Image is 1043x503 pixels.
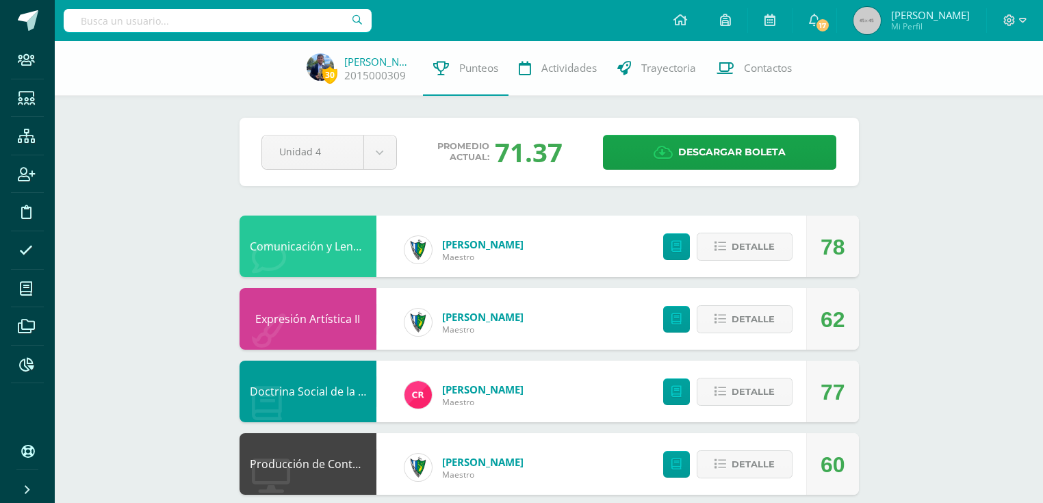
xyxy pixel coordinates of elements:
button: Detalle [697,305,793,333]
a: Contactos [706,41,802,96]
span: Unidad 4 [279,136,346,168]
a: Descargar boleta [603,135,836,170]
div: 62 [821,289,845,350]
span: Detalle [732,379,775,404]
span: Promedio actual: [437,141,489,163]
span: Detalle [732,234,775,259]
img: 9f174a157161b4ddbe12118a61fed988.png [404,454,432,481]
div: Doctrina Social de la Iglesia [240,361,376,422]
a: [PERSON_NAME] [442,455,524,469]
button: Detalle [697,450,793,478]
button: Detalle [697,233,793,261]
img: 9f174a157161b4ddbe12118a61fed988.png [404,236,432,263]
a: Doctrina Social de la [DEMOGRAPHIC_DATA] [250,384,476,399]
a: Trayectoria [607,41,706,96]
span: Actividades [541,61,597,75]
button: Detalle [697,378,793,406]
span: 71.37 [495,134,563,170]
a: Expresión Artística II [255,311,360,326]
a: [PERSON_NAME] [344,55,413,68]
div: 60 [821,434,845,495]
span: Trayectoria [641,61,696,75]
img: 9f174a157161b4ddbe12118a61fed988.png [404,309,432,336]
a: 2015000309 [344,68,406,83]
a: Actividades [508,41,607,96]
input: Busca un usuario... [64,9,372,32]
div: 78 [821,216,845,278]
a: [PERSON_NAME] [442,383,524,396]
img: 866c3f3dc5f3efb798120d7ad13644d9.png [404,381,432,409]
span: [PERSON_NAME] [891,8,970,22]
a: Unidad 4 [262,136,396,169]
img: 45x45 [853,7,881,34]
span: 30 [322,66,337,83]
div: 77 [821,361,845,423]
span: Punteos [459,61,498,75]
div: Producción de Contenidos Digitales [240,433,376,495]
span: Maestro [442,396,524,408]
span: Descargar boleta [678,136,786,169]
a: [PERSON_NAME] [442,310,524,324]
a: [PERSON_NAME] [442,237,524,251]
a: Punteos [423,41,508,96]
a: Producción de Contenidos Digitales [250,456,435,472]
span: Contactos [744,61,792,75]
span: Detalle [732,452,775,477]
span: Maestro [442,251,524,263]
span: Maestro [442,324,524,335]
span: 17 [814,18,829,33]
div: Comunicación y Lenguaje L3 Inglés [240,216,376,277]
img: b2003c458a60a8a4b05f38cc1ba93a18.png [307,53,334,81]
span: Mi Perfil [891,21,970,32]
div: Expresión Artística II [240,288,376,350]
span: Maestro [442,469,524,480]
span: Detalle [732,307,775,332]
a: Comunicación y Lenguaje L3 Inglés [250,239,428,254]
